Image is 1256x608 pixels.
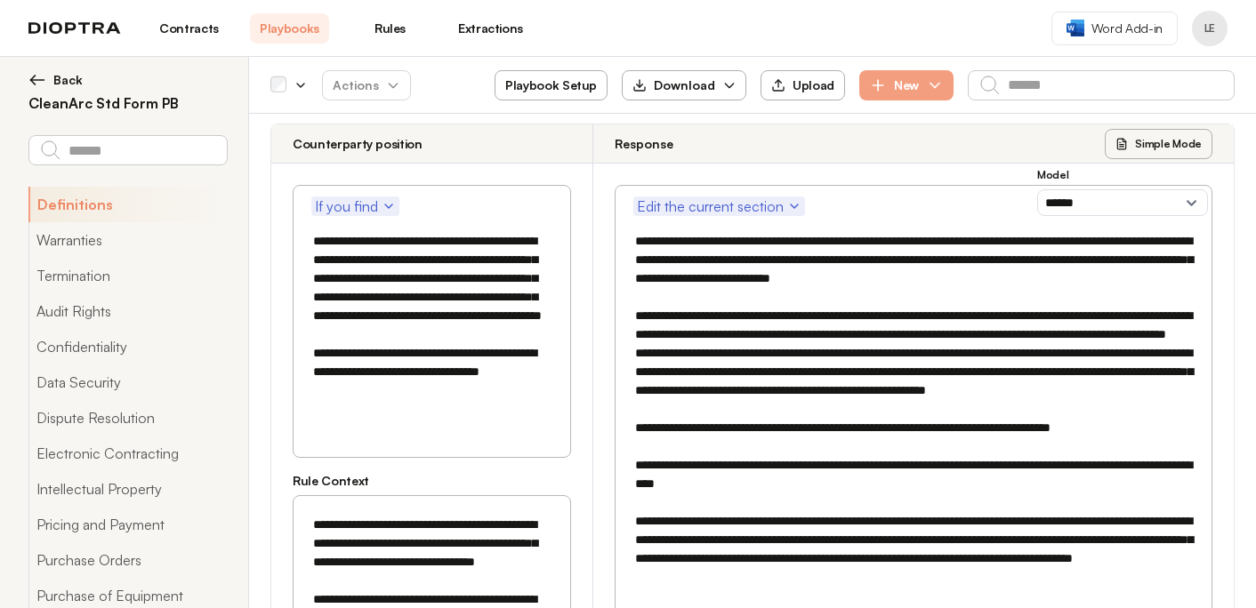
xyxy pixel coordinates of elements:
[28,22,121,35] img: logo
[293,472,571,490] h3: Rule Context
[28,471,227,507] button: Intellectual Property
[311,196,399,216] button: If you find
[28,436,227,471] button: Electronic Contracting
[322,70,411,100] button: Actions
[28,258,227,293] button: Termination
[451,13,530,44] a: Extractions
[1067,20,1084,36] img: word
[28,71,46,89] img: left arrow
[250,13,329,44] a: Playbooks
[28,400,227,436] button: Dispute Resolution
[859,70,954,100] button: New
[28,507,227,542] button: Pricing and Payment
[771,77,834,93] div: Upload
[53,71,83,89] span: Back
[1037,168,1208,182] h3: Model
[637,196,801,217] span: Edit the current section
[495,70,608,100] button: Playbook Setup
[28,71,227,89] button: Back
[318,69,415,101] span: Actions
[28,92,227,114] h2: CleanArc Std Form PB
[1037,189,1208,216] select: Model
[1105,129,1212,159] button: Simple Mode
[28,329,227,364] button: Confidentiality
[761,70,845,100] button: Upload
[622,70,746,100] button: Download
[149,13,229,44] a: Contracts
[28,222,227,258] button: Warranties
[28,293,227,329] button: Audit Rights
[632,76,715,94] div: Download
[615,135,673,153] h3: Response
[28,364,227,400] button: Data Security
[350,13,430,44] a: Rules
[270,77,286,93] div: Select all
[1051,12,1178,45] a: Word Add-in
[28,187,227,222] button: Definitions
[293,135,423,153] h3: Counterparty position
[315,196,396,217] span: If you find
[1091,20,1163,37] span: Word Add-in
[633,196,805,216] button: Edit the current section
[1192,11,1228,46] button: Profile menu
[28,542,227,578] button: Purchase Orders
